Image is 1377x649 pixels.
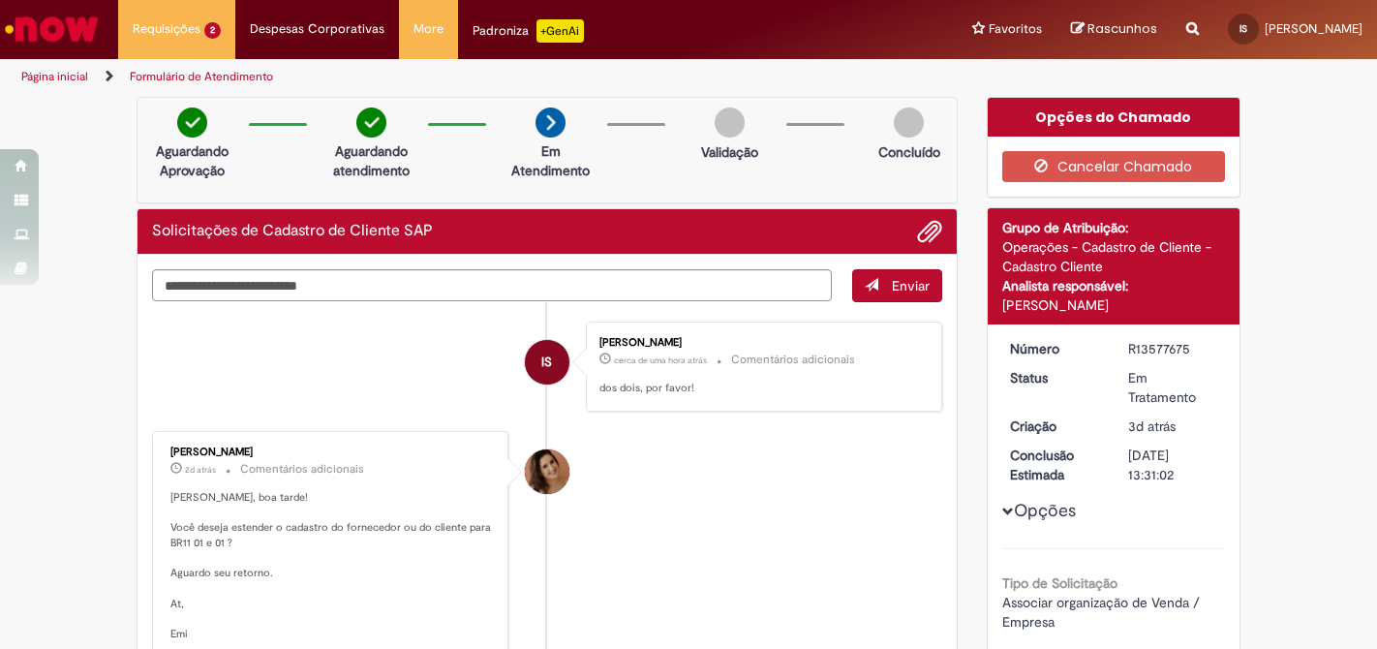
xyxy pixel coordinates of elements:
[356,108,386,138] img: check-circle-green.png
[731,352,855,368] small: Comentários adicionais
[324,141,418,180] p: Aguardando atendimento
[1002,237,1226,276] div: Operações - Cadastro de Cliente - Cadastro Cliente
[701,142,758,162] p: Validação
[894,108,924,138] img: img-circle-grey.png
[599,337,922,349] div: [PERSON_NAME]
[715,108,745,138] img: img-circle-grey.png
[130,69,273,84] a: Formulário de Atendimento
[995,339,1115,358] dt: Número
[995,368,1115,387] dt: Status
[1128,368,1218,407] div: Em Tratamento
[152,269,832,301] textarea: Digite sua mensagem aqui...
[1265,20,1362,37] span: [PERSON_NAME]
[1002,218,1226,237] div: Grupo de Atribuição:
[21,69,88,84] a: Página inicial
[1128,339,1218,358] div: R13577675
[1071,20,1157,39] a: Rascunhos
[1128,417,1218,436] div: 29/09/2025 15:21:52
[535,108,566,138] img: arrow-next.png
[133,19,200,39] span: Requisições
[1128,417,1176,435] time: 29/09/2025 15:21:52
[1128,417,1176,435] span: 3d atrás
[1128,446,1218,484] div: [DATE] 13:31:02
[185,464,216,476] time: 29/09/2025 17:19:32
[599,381,922,396] p: dos dois, por favor!
[15,59,903,95] ul: Trilhas de página
[413,19,444,39] span: More
[988,98,1240,137] div: Opções do Chamado
[250,19,384,39] span: Despesas Corporativas
[1002,594,1204,631] span: Associar organização de Venda / Empresa
[170,490,493,642] p: [PERSON_NAME], boa tarde! Você deseja estender o cadastro do fornecedor ou do cliente para BR11 0...
[989,19,1042,39] span: Favoritos
[1087,19,1157,38] span: Rascunhos
[504,141,597,180] p: Em Atendimento
[1002,151,1226,182] button: Cancelar Chamado
[204,22,221,39] span: 2
[1002,574,1117,592] b: Tipo de Solicitação
[473,19,584,43] div: Padroniza
[1239,22,1247,35] span: IS
[240,461,364,478] small: Comentários adicionais
[614,355,707,366] span: cerca de uma hora atrás
[917,219,942,244] button: Adicionar anexos
[878,142,940,162] p: Concluído
[525,340,569,385] div: Isabeli SantAnna
[177,108,207,138] img: check-circle-green.png
[995,417,1115,436] dt: Criação
[2,10,102,48] img: ServiceNow
[536,19,584,43] p: +GenAi
[1002,295,1226,315] div: [PERSON_NAME]
[1002,276,1226,295] div: Analista responsável:
[614,355,707,366] time: 01/10/2025 14:28:37
[185,464,216,476] span: 2d atrás
[152,223,433,240] h2: Solicitações de Cadastro de Cliente SAP Histórico de tíquete
[892,277,930,294] span: Enviar
[525,449,569,494] div: Emiliane Dias De Souza
[541,339,552,386] span: IS
[995,446,1115,484] dt: Conclusão Estimada
[145,141,239,180] p: Aguardando Aprovação
[170,447,493,458] div: [PERSON_NAME]
[852,269,942,302] button: Enviar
